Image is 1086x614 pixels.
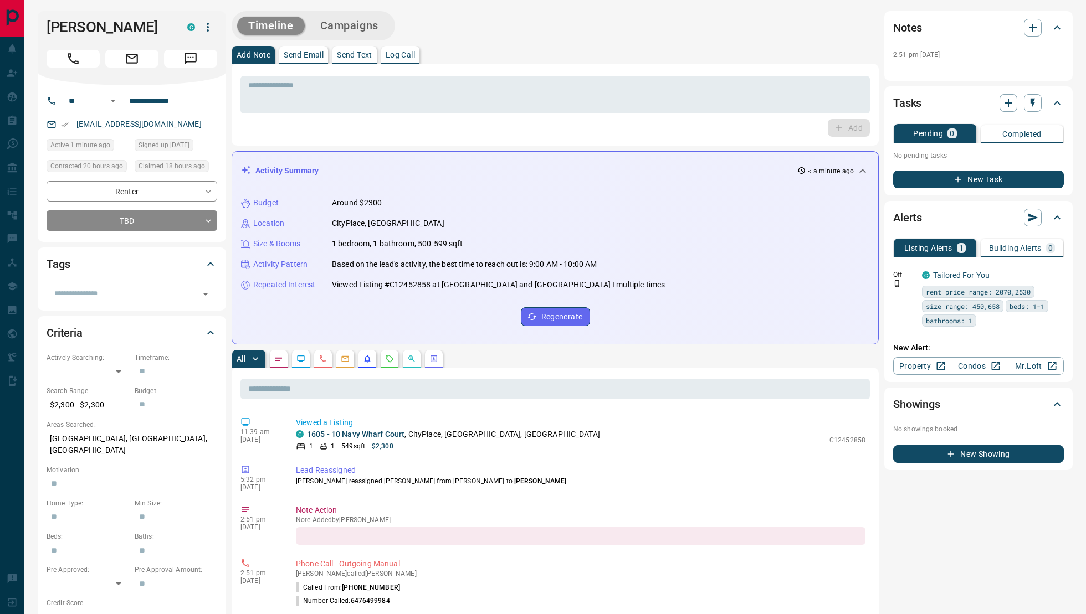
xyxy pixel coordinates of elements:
[240,436,279,443] p: [DATE]
[240,483,279,491] p: [DATE]
[1048,244,1053,252] p: 0
[47,18,171,36] h1: [PERSON_NAME]
[319,354,327,363] svg: Calls
[255,165,319,177] p: Activity Summary
[926,301,1000,312] span: size range: 450,658
[332,197,382,209] p: Around $2300
[47,420,217,430] p: Areas Searched:
[893,62,1064,74] p: -
[429,354,438,363] svg: Agent Actions
[296,465,865,476] p: Lead Reassigned
[47,353,129,363] p: Actively Searching:
[198,286,213,302] button: Open
[135,565,217,575] p: Pre-Approval Amount:
[342,584,400,591] span: [PHONE_NUMBER]
[135,532,217,541] p: Baths:
[296,476,865,486] p: [PERSON_NAME] reassigned [PERSON_NAME] from [PERSON_NAME] to
[893,395,940,413] h2: Showings
[253,197,279,209] p: Budget
[274,354,283,363] svg: Notes
[893,280,901,287] svg: Push Notification Only
[135,386,217,396] p: Budget:
[363,354,372,363] svg: Listing Alerts
[332,259,597,270] p: Based on the lead's activity, the best time to reach out is: 9:00 AM - 10:00 AM
[47,50,100,68] span: Call
[893,424,1064,434] p: No showings booked
[47,319,217,346] div: Criteria
[47,160,129,176] div: Mon Oct 13 2025
[950,357,1007,375] a: Condos
[309,17,390,35] button: Campaigns
[893,51,940,59] p: 2:51 pm [DATE]
[76,120,202,128] a: [EMAIL_ADDRESS][DOMAIN_NAME]
[514,477,566,485] span: [PERSON_NAME]
[139,161,205,172] span: Claimed 18 hours ago
[47,210,217,231] div: TBD
[296,558,865,570] p: Phone Call - Outgoing Manual
[47,251,217,277] div: Tags
[135,498,217,508] p: Min Size:
[50,140,110,151] span: Active 1 minute ago
[893,147,1064,164] p: No pending tasks
[139,140,189,151] span: Signed up [DATE]
[1010,301,1044,312] span: beds: 1-1
[307,429,600,440] p: , CityPlace, [GEOGRAPHIC_DATA], [GEOGRAPHIC_DATA]
[240,515,279,523] p: 2:51 pm
[1002,130,1042,138] p: Completed
[47,465,217,475] p: Motivation:
[893,90,1064,116] div: Tasks
[47,532,129,541] p: Beds:
[240,523,279,531] p: [DATE]
[296,570,865,577] p: [PERSON_NAME] called [PERSON_NAME]
[893,342,1064,354] p: New Alert:
[385,354,394,363] svg: Requests
[135,139,217,154] div: Mon Oct 13 2025
[893,204,1064,231] div: Alerts
[1007,357,1064,375] a: Mr.Loft
[296,430,304,438] div: condos.ca
[47,498,129,508] p: Home Type:
[47,324,83,342] h2: Criteria
[893,14,1064,41] div: Notes
[933,271,990,280] a: Tailored For You
[296,417,865,429] p: Viewed a Listing
[284,51,324,59] p: Send Email
[926,315,972,326] span: bathrooms: 1
[296,504,865,516] p: Note Action
[904,244,952,252] p: Listing Alerts
[386,51,415,59] p: Log Call
[253,238,301,250] p: Size & Rooms
[47,255,70,273] h2: Tags
[893,19,922,37] h2: Notes
[829,435,865,445] p: C12452858
[296,596,390,606] p: Number Called:
[237,355,245,363] p: All
[296,527,865,545] div: -
[893,171,1064,188] button: New Task
[331,441,335,451] p: 1
[959,244,964,252] p: 1
[47,396,129,414] p: $2,300 - $2,300
[521,307,590,326] button: Regenerate
[135,160,217,176] div: Mon Oct 13 2025
[187,23,195,31] div: condos.ca
[240,577,279,585] p: [DATE]
[309,441,313,451] p: 1
[893,445,1064,463] button: New Showing
[950,130,954,137] p: 0
[240,569,279,577] p: 2:51 pm
[307,430,404,438] a: 1605 - 10 Navy Wharf Court
[913,130,943,137] p: Pending
[922,271,930,279] div: condos.ca
[926,286,1031,297] span: rent price range: 2070,2530
[351,597,390,605] span: 6476499984
[47,565,129,575] p: Pre-Approved:
[47,139,129,154] div: Tue Oct 14 2025
[50,161,123,172] span: Contacted 20 hours ago
[240,428,279,436] p: 11:39 am
[241,161,869,181] div: Activity Summary< a minute ago
[893,270,915,280] p: Off
[47,181,217,202] div: Renter
[407,354,416,363] svg: Opportunities
[240,476,279,483] p: 5:32 pm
